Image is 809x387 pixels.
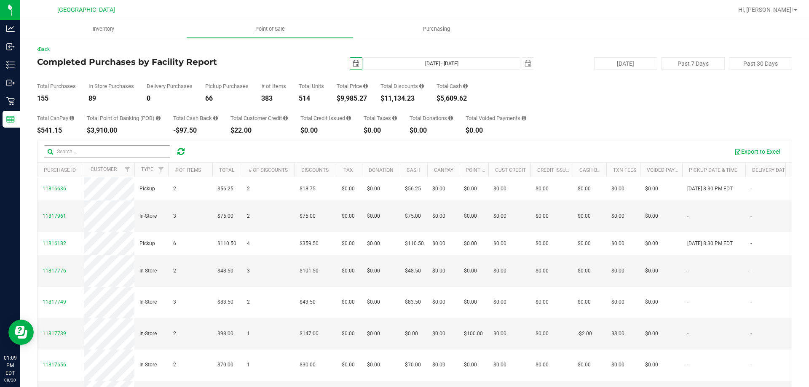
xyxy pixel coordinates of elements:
[611,298,624,306] span: $0.00
[8,320,34,345] iframe: Resource center
[750,240,752,248] span: -
[147,95,193,102] div: 0
[464,212,477,220] span: $0.00
[434,167,453,173] a: CanPay
[464,240,477,248] span: $0.00
[405,361,421,369] span: $70.00
[299,83,324,89] div: Total Units
[367,240,380,248] span: $0.00
[405,267,421,275] span: $48.50
[37,57,289,67] h4: Completed Purchases by Facility Report
[43,331,66,336] span: 11817739
[578,361,591,369] span: $0.00
[536,240,549,248] span: $0.00
[367,330,380,338] span: $0.00
[147,83,193,89] div: Delivery Purchases
[536,361,549,369] span: $0.00
[205,95,249,102] div: 66
[300,267,319,275] span: $101.50
[350,58,362,69] span: select
[364,115,397,121] div: Total Taxes
[493,240,506,248] span: $0.00
[363,83,368,89] i: Sum of the total prices of all purchases in the date range.
[432,185,445,193] span: $0.00
[300,115,351,121] div: Total Credit Issued
[139,361,157,369] span: In-Store
[419,83,424,89] i: Sum of the discount values applied to the all purchases in the date range.
[729,144,785,159] button: Export to Excel
[300,127,351,134] div: $0.00
[536,212,549,220] span: $0.00
[249,167,288,173] a: # of Discounts
[687,240,733,248] span: [DATE] 8:30 PM EDT
[300,330,319,338] span: $147.00
[750,298,752,306] span: -
[466,115,526,121] div: Total Voided Payments
[230,115,288,121] div: Total Customer Credit
[87,115,161,121] div: Total Point of Banking (POB)
[464,330,483,338] span: $100.00
[466,167,525,173] a: Point of Banking (POB)
[37,127,74,134] div: $541.15
[367,298,380,306] span: $0.00
[367,185,380,193] span: $0.00
[493,185,506,193] span: $0.00
[173,115,218,121] div: Total Cash Back
[173,240,176,248] span: 6
[579,167,607,173] a: Cash Back
[300,361,316,369] span: $30.00
[343,167,353,173] a: Tax
[342,240,355,248] span: $0.00
[173,127,218,134] div: -$97.50
[230,127,288,134] div: $22.00
[405,298,421,306] span: $83.50
[154,163,168,177] a: Filter
[367,212,380,220] span: $0.00
[175,167,201,173] a: # of Items
[729,57,792,70] button: Past 30 Days
[536,185,549,193] span: $0.00
[300,240,319,248] span: $359.50
[342,185,355,193] span: $0.00
[173,298,176,306] span: 3
[173,185,176,193] span: 2
[6,115,15,123] inline-svg: Reports
[594,57,657,70] button: [DATE]
[412,25,461,33] span: Purchasing
[578,330,592,338] span: -$2.00
[750,212,752,220] span: -
[369,167,394,173] a: Donation
[432,330,445,338] span: $0.00
[342,212,355,220] span: $0.00
[6,97,15,105] inline-svg: Retail
[87,127,161,134] div: $3,910.00
[738,6,793,13] span: Hi, [PERSON_NAME]!
[578,267,591,275] span: $0.00
[611,267,624,275] span: $0.00
[432,212,445,220] span: $0.00
[247,267,250,275] span: 3
[43,186,66,192] span: 11816636
[139,298,157,306] span: In-Store
[244,25,296,33] span: Point of Sale
[367,267,380,275] span: $0.00
[6,43,15,51] inline-svg: Inbound
[139,185,155,193] span: Pickup
[91,166,117,172] a: Customer
[141,166,153,172] a: Type
[405,185,421,193] span: $56.25
[522,115,526,121] i: Sum of all voided payment transaction amounts, excluding tips and transaction fees, for all purch...
[57,6,115,13] span: [GEOGRAPHIC_DATA]
[437,83,468,89] div: Total Cash
[493,212,506,220] span: $0.00
[247,330,250,338] span: 1
[493,267,506,275] span: $0.00
[463,83,468,89] i: Sum of the successful, non-voided cash payment transactions for all purchases in the date range. ...
[750,361,752,369] span: -
[493,330,506,338] span: $0.00
[261,83,286,89] div: # of Items
[43,362,66,368] span: 11817656
[173,330,176,338] span: 2
[173,267,176,275] span: 2
[464,267,477,275] span: $0.00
